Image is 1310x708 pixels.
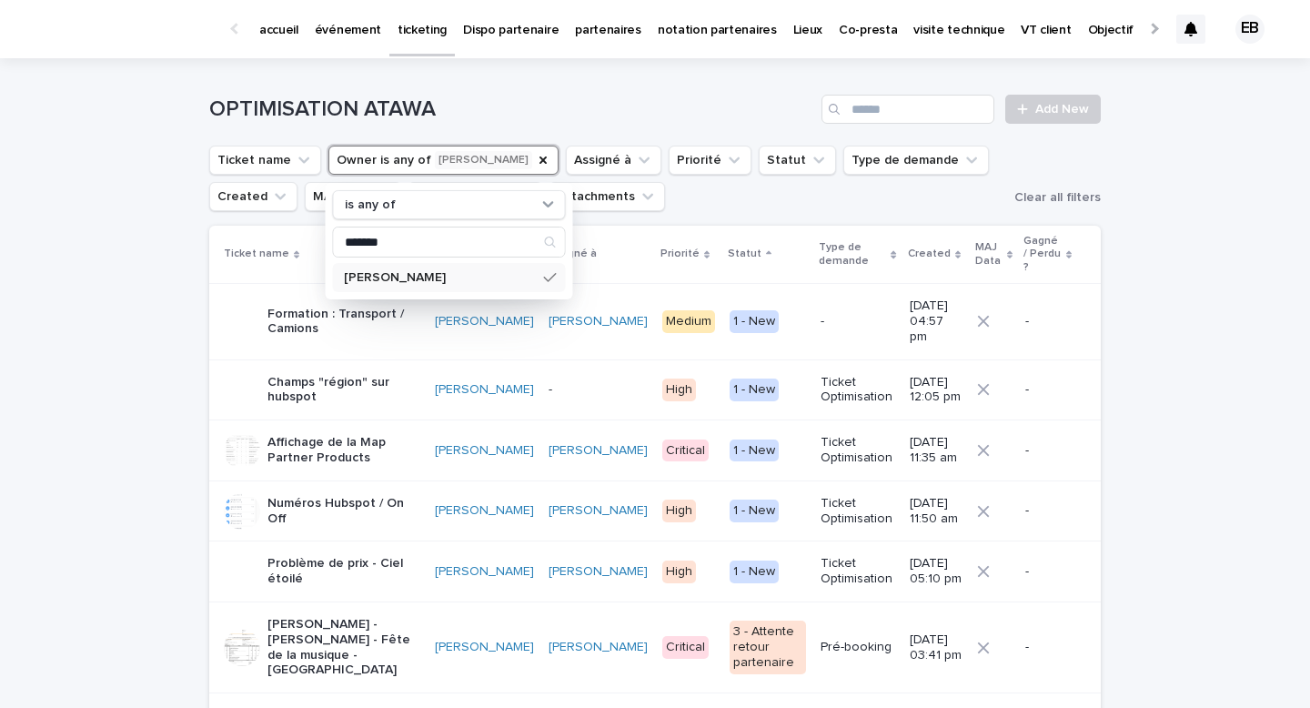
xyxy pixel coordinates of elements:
tr: Numéros Hubspot / On Off[PERSON_NAME] [PERSON_NAME] High1 - NewTicket Optimisation[DATE] 11:50 am- [209,480,1101,541]
p: [DATE] 11:35 am [910,435,962,466]
span: Clear all filters [1014,191,1101,204]
img: Ls34BcGeRexTGTNfXpUC [36,11,213,47]
p: - [1025,314,1072,329]
p: - [1025,564,1072,580]
p: [DATE] 03:41 pm [910,632,962,663]
p: [PERSON_NAME] [344,271,537,284]
a: [PERSON_NAME] [435,382,534,398]
button: Created [209,182,297,211]
div: EB [1235,15,1265,44]
p: Pré-booking [821,640,895,655]
p: Ticket Optimisation [821,375,895,406]
button: Type de demande [843,146,989,175]
input: Search [821,95,994,124]
div: 1 - New [730,310,779,333]
p: - [821,314,895,329]
p: Gagné / Perdu ? [1023,231,1062,278]
div: Medium [662,310,715,333]
p: - [1025,382,1072,398]
tr: [PERSON_NAME] - [PERSON_NAME] - Fête de la musique - [GEOGRAPHIC_DATA][PERSON_NAME] [PERSON_NAME]... [209,602,1101,693]
h1: OPTIMISATION ATAWA [209,96,814,123]
p: [DATE] 04:57 pm [910,298,962,344]
div: 3 - Attente retour partenaire [730,621,805,673]
a: [PERSON_NAME] [549,443,648,459]
p: Created [908,244,951,264]
tr: Affichage de la Map Partner Products[PERSON_NAME] [PERSON_NAME] Critical1 - NewTicket Optimisatio... [209,420,1101,481]
button: Attachments [549,182,665,211]
p: Ticket name [224,244,289,264]
a: Add New [1005,95,1101,124]
p: Ticket Optimisation [821,556,895,587]
p: Priorité [660,244,700,264]
a: [PERSON_NAME] [435,640,534,655]
a: [PERSON_NAME] [435,443,534,459]
p: Type de demande [819,238,887,271]
a: [PERSON_NAME] [435,503,534,519]
div: 1 - New [730,561,779,583]
p: [PERSON_NAME] - [PERSON_NAME] - Fête de la musique - [GEOGRAPHIC_DATA] [267,617,420,678]
a: [PERSON_NAME] [549,314,648,329]
div: 1 - New [730,500,779,522]
div: High [662,561,696,583]
span: Add New [1035,103,1089,116]
button: Owner [328,146,559,175]
p: Affichage de la Map Partner Products [267,435,420,466]
button: Clear all filters [1007,184,1101,211]
p: Formation : Transport / Camions [267,307,420,338]
button: Statut [759,146,836,175]
a: [PERSON_NAME] [549,640,648,655]
tr: Formation : Transport / Camions[PERSON_NAME] [PERSON_NAME] Medium1 - New-[DATE] 04:57 pm- [209,284,1101,359]
div: Critical [662,440,709,462]
div: 1 - New [730,440,779,462]
p: - [1025,640,1072,655]
tr: Champs "région" sur hubspot[PERSON_NAME] -High1 - NewTicket Optimisation[DATE] 12:05 pm- [209,359,1101,420]
p: Champs "région" sur hubspot [267,375,420,406]
p: Ticket Optimisation [821,435,895,466]
p: Statut [728,244,761,264]
p: [DATE] 05:10 pm [910,556,962,587]
button: Assigné à [566,146,661,175]
button: MAJ Data [305,182,401,211]
a: [PERSON_NAME] [549,564,648,580]
p: is any of [345,197,396,213]
div: Search [333,227,566,258]
button: Priorité [669,146,751,175]
div: 1 - New [730,379,779,401]
div: High [662,500,696,522]
input: Search [334,228,565,257]
a: [PERSON_NAME] [435,314,534,329]
p: Ticket Optimisation [821,496,895,527]
p: [DATE] 12:05 pm [910,375,962,406]
a: [PERSON_NAME] [435,564,534,580]
button: Ticket name [209,146,321,175]
p: MAJ Data [975,238,1003,271]
p: [DATE] 11:50 am [910,496,962,527]
tr: Problème de prix - Ciel étoilé[PERSON_NAME] [PERSON_NAME] High1 - NewTicket Optimisation[DATE] 05... [209,541,1101,602]
a: [PERSON_NAME] [549,503,648,519]
div: Critical [662,636,709,659]
p: - [1025,443,1072,459]
p: - [549,382,648,398]
p: - [1025,503,1072,519]
div: High [662,379,696,401]
button: Gagné / Perdu ? [408,182,542,211]
p: Numéros Hubspot / On Off [267,496,420,527]
p: Problème de prix - Ciel étoilé [267,556,420,587]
